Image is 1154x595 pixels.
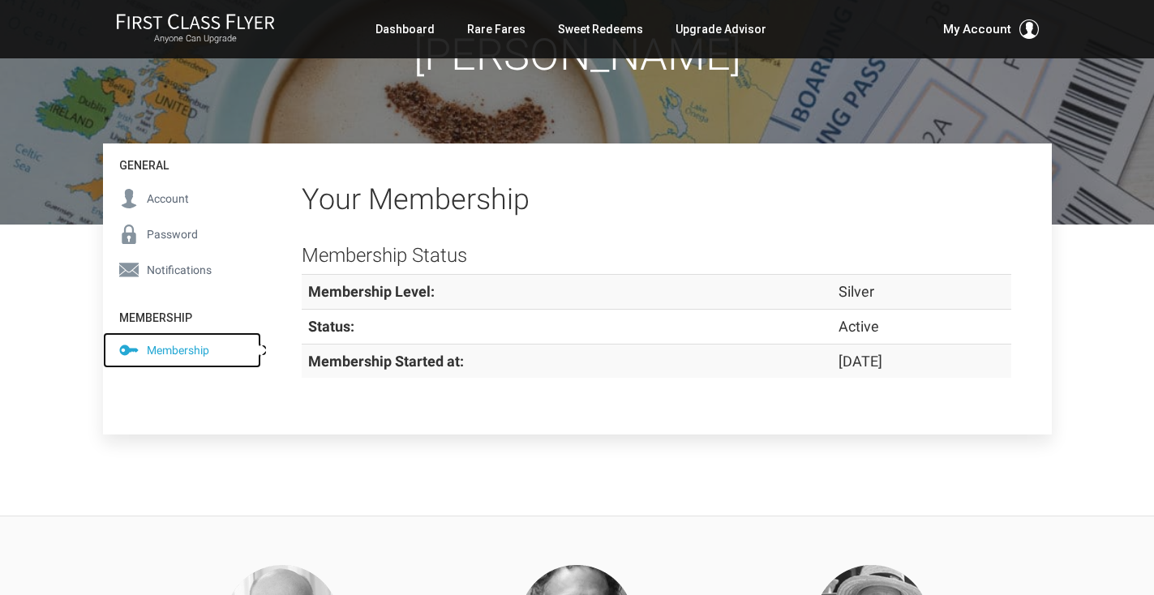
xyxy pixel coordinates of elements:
[116,13,275,30] img: First Class Flyer
[943,19,1011,39] span: My Account
[103,216,261,252] a: Password
[676,15,766,44] a: Upgrade Advisor
[147,225,198,243] span: Password
[302,184,1011,216] h2: Your Membership
[103,181,261,216] a: Account
[308,283,435,300] strong: Membership Level:
[375,15,435,44] a: Dashboard
[308,353,464,370] strong: Membership Started at:
[943,19,1039,39] button: My Account
[558,15,643,44] a: Sweet Redeems
[302,245,1011,266] h3: Membership Status
[467,15,526,44] a: Rare Fares
[103,143,261,180] h4: General
[832,344,1010,378] td: [DATE]
[832,275,1010,310] td: Silver
[103,332,261,368] a: Membership
[147,341,209,359] span: Membership
[103,31,1052,79] h1: [PERSON_NAME]
[116,33,275,45] small: Anyone Can Upgrade
[103,296,261,332] h4: Membership
[308,318,354,335] strong: Status:
[103,252,261,288] a: Notifications
[832,310,1010,345] td: Active
[147,261,212,279] span: Notifications
[116,13,275,45] a: First Class FlyerAnyone Can Upgrade
[147,190,189,208] span: Account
